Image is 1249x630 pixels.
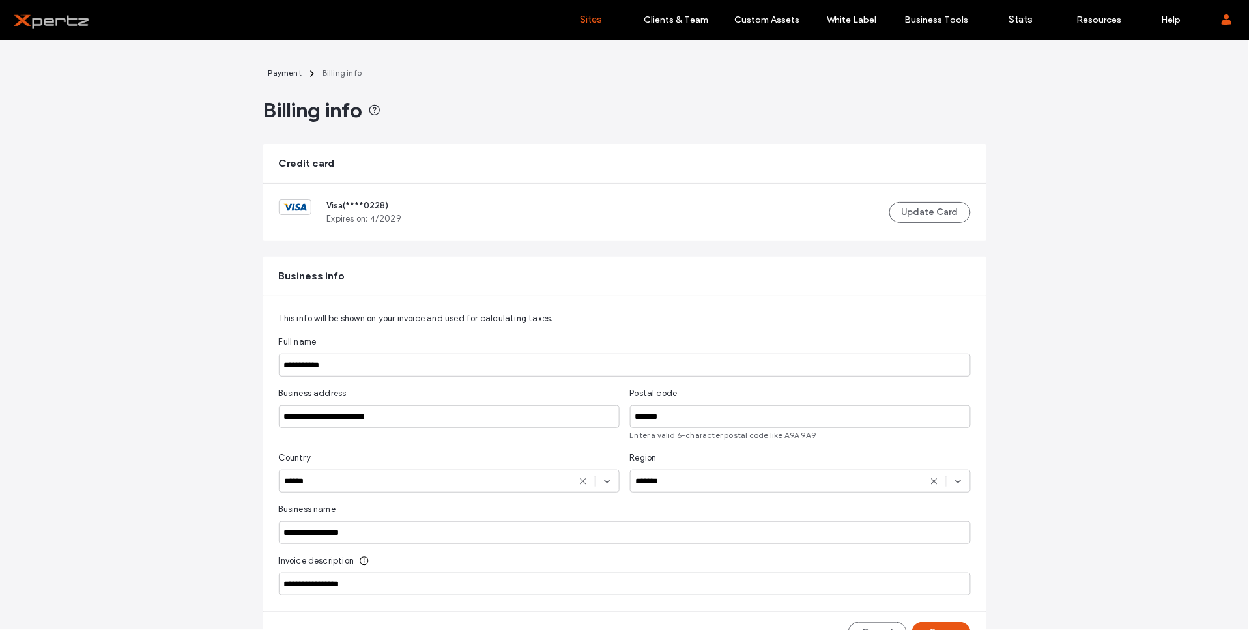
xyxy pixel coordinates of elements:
[268,68,302,78] span: Payment
[263,66,307,81] a: Payment
[279,451,311,465] span: Country
[29,9,56,21] span: Help
[630,429,971,441] span: Enter a valid 6-character postal code like A9A 9A9
[905,14,969,25] label: Business Tools
[317,66,367,81] a: Billing info
[279,313,555,323] span: This info will be shown on your invoice and used for calculating taxes.
[327,212,402,225] span: Expires on: 4 / 2029
[1162,14,1181,25] label: Help
[38,76,48,86] img: tab_domain_overview_orange.svg
[889,202,971,223] button: Update Card
[21,34,31,44] img: website_grey.svg
[644,14,708,25] label: Clients & Team
[630,451,657,465] span: Region
[21,21,31,31] img: logo_orange.svg
[1077,14,1122,25] label: Resources
[279,269,345,283] span: Business info
[279,336,317,349] span: Full name
[279,387,347,400] span: Business address
[827,14,877,25] label: White Label
[735,14,800,25] label: Custom Assets
[279,156,335,171] span: Credit card
[323,68,362,78] span: Billing info
[263,97,363,123] span: Billing info
[132,76,142,86] img: tab_keywords_by_traffic_grey.svg
[279,503,336,516] span: Business name
[1009,14,1033,25] label: Stats
[36,21,64,31] div: v 4.0.25
[52,77,117,85] div: Domain Overview
[279,554,354,567] span: Invoice description
[146,77,215,85] div: Keywords by Traffic
[630,387,678,400] span: Postal code
[581,14,603,25] label: Sites
[34,34,143,44] div: Domain: [DOMAIN_NAME]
